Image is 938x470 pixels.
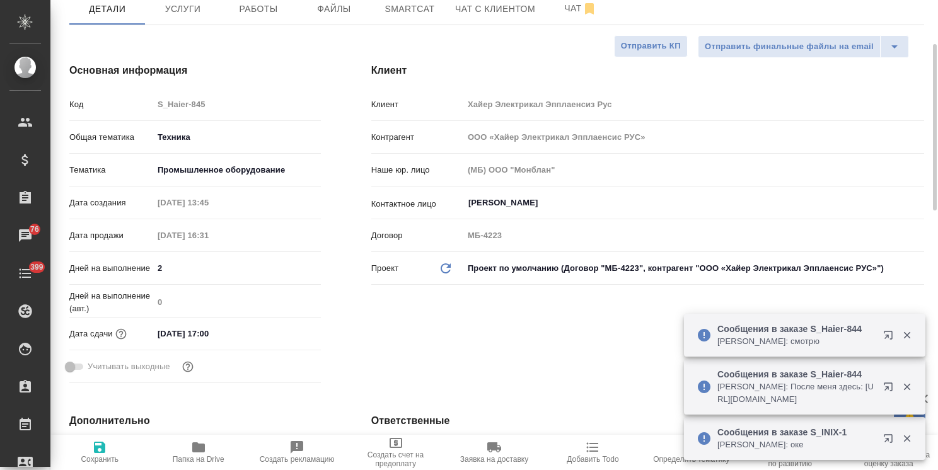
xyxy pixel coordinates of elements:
[917,202,920,204] button: Open
[371,413,924,428] h4: Ответственные
[77,1,137,17] span: Детали
[153,127,321,148] div: Техника
[69,413,321,428] h4: Дополнительно
[88,360,170,373] span: Учитывать выходные
[3,220,47,251] a: 76
[455,1,535,17] span: Чат с клиентом
[69,98,153,111] p: Код
[550,1,611,16] span: Чат
[371,198,463,210] p: Контактное лицо
[705,40,874,54] span: Отправить финальные файлы на email
[717,381,875,406] p: [PERSON_NAME]: После меня здесь: [URL][DOMAIN_NAME]
[371,63,924,78] h4: Клиент
[354,450,437,468] span: Создать счет на предоплату
[876,426,906,456] button: Открыть в новой вкладке
[173,455,224,464] span: Папка на Drive
[69,229,153,242] p: Дата продажи
[653,455,729,464] span: Определить тематику
[463,95,924,113] input: Пустое поле
[69,328,113,340] p: Дата сдачи
[113,326,129,342] button: Если добавить услуги и заполнить их объемом, то дата рассчитается автоматически
[642,435,741,470] button: Определить тематику
[894,330,920,341] button: Закрыть
[371,98,463,111] p: Клиент
[69,262,153,275] p: Дней на выполнение
[371,229,463,242] p: Договор
[371,164,463,176] p: Наше юр. лицо
[463,128,924,146] input: Пустое поле
[153,226,263,244] input: Пустое поле
[567,455,618,464] span: Добавить Todo
[717,426,875,438] p: Сообщения в заказе S_INIX-1
[153,293,321,311] input: Пустое поле
[248,435,346,470] button: Создать рекламацию
[698,35,881,58] button: Отправить финальные файлы на email
[69,197,153,209] p: Дата создания
[543,435,642,470] button: Добавить Todo
[153,1,213,17] span: Услуги
[69,131,153,144] p: Общая тематика
[23,261,51,273] span: 399
[153,95,321,113] input: Пустое поле
[379,1,440,17] span: Smartcat
[717,438,875,451] p: [PERSON_NAME]: оке
[371,262,399,275] p: Проект
[149,435,247,470] button: Папка на Drive
[876,323,906,353] button: Открыть в новой вкладке
[463,161,924,179] input: Пустое поле
[153,324,263,343] input: ✎ Введи что-нибудь
[717,335,875,348] p: [PERSON_NAME]: смотрю
[371,131,463,144] p: Контрагент
[180,358,196,375] button: Выбери, если сб и вс нужно считать рабочими днями для выполнения заказа.
[876,374,906,404] button: Открыть в новой вкладке
[69,164,153,176] p: Тематика
[463,258,924,279] div: Проект по умолчанию (Договор "МБ-4223", контрагент "ООО «Хайер Электрикал Эпплаенсис РУС»")
[153,259,321,277] input: ✎ Введи что-нибудь
[621,39,681,54] span: Отправить КП
[23,223,47,236] span: 76
[81,455,119,464] span: Сохранить
[717,368,875,381] p: Сообщения в заказе S_Haier-844
[304,1,364,17] span: Файлы
[614,35,688,57] button: Отправить КП
[582,1,597,16] svg: Отписаться
[228,1,289,17] span: Работы
[698,35,909,58] div: split button
[463,226,924,244] input: Пустое поле
[3,258,47,289] a: 399
[69,63,321,78] h4: Основная информация
[153,193,263,212] input: Пустое поле
[153,159,321,181] div: Промышленное оборудование
[894,433,920,444] button: Закрыть
[260,455,335,464] span: Создать рекламацию
[346,435,444,470] button: Создать счет на предоплату
[460,455,528,464] span: Заявка на доставку
[894,381,920,393] button: Закрыть
[717,323,875,335] p: Сообщения в заказе S_Haier-844
[445,435,543,470] button: Заявка на доставку
[69,290,153,315] p: Дней на выполнение (авт.)
[50,435,149,470] button: Сохранить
